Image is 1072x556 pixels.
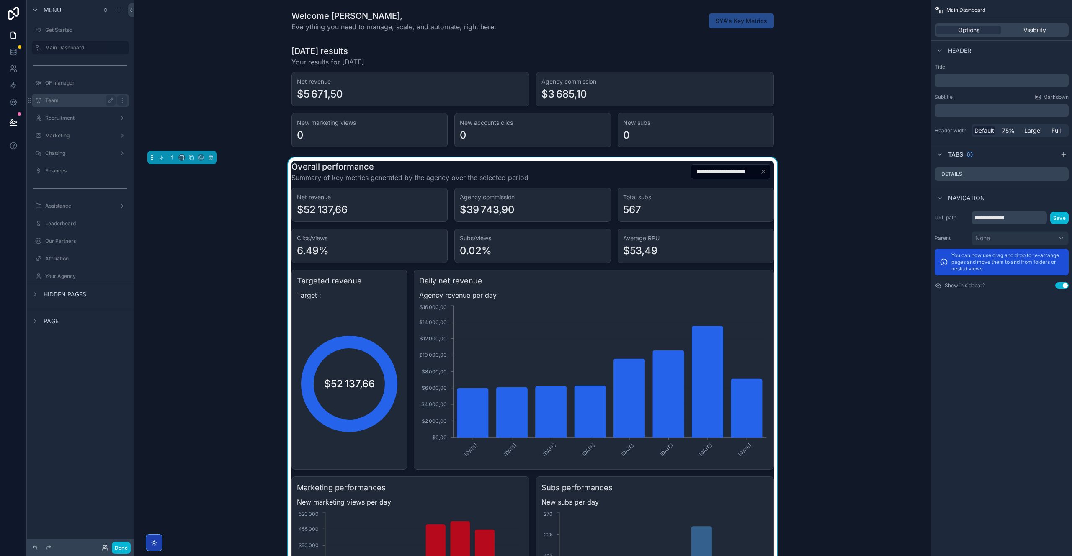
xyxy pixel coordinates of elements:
tspan: $16 000,00 [420,304,447,310]
tspan: 520 000 [299,511,319,517]
span: Markdown [1043,94,1069,100]
label: Team [45,97,112,104]
div: 567 [623,203,641,216]
h3: Daily net revenue [419,275,768,287]
a: Marketing [32,129,129,142]
text: [DATE] [659,442,674,457]
span: Tabs [948,150,963,159]
a: Finances [32,164,129,178]
tspan: $10 000,00 [419,352,447,358]
div: $39 743,90 [460,203,515,216]
a: Main Dashboard [32,41,129,54]
tspan: 390 000 [299,542,319,548]
span: Menu [44,6,61,14]
a: OF manager [32,76,129,90]
text: [DATE] [737,442,752,457]
tspan: $4 000,00 [421,401,447,407]
label: Leaderboard [45,220,127,227]
h3: Marketing performances [297,482,524,494]
a: Assistance [32,199,129,213]
h3: Total subs [623,193,768,201]
div: $52 137,66 [297,203,348,216]
label: Our Partners [45,238,127,245]
span: None [975,234,990,242]
h3: Subs performances [541,482,768,494]
text: [DATE] [620,442,635,457]
div: 6.49% [297,244,329,257]
span: $52 137,66 [324,377,375,391]
label: Assistance [45,203,116,209]
h3: Clics/views [297,234,442,242]
div: $53,49 [623,244,657,257]
a: Get Started [32,23,129,37]
tspan: $0,00 [432,434,447,440]
button: Save [1050,212,1069,224]
span: Full [1051,126,1061,135]
label: Parent [935,235,968,242]
span: Navigation [948,194,985,202]
text: [DATE] [698,442,713,457]
button: Done [112,542,131,554]
label: Chatting [45,150,116,157]
label: Your Agency [45,273,127,280]
text: [DATE] [581,442,596,457]
h3: Targeted revenue [297,275,402,287]
span: Visibility [1023,26,1046,34]
h3: Average RPU [623,234,768,242]
tspan: $8 000,00 [422,368,447,375]
span: Summary of key metrics generated by the agency over the selected period [291,172,528,183]
div: scrollable content [935,104,1069,117]
a: Your Agency [32,270,129,283]
span: New subs per day [541,497,768,507]
span: Options [958,26,979,34]
label: URL path [935,214,968,221]
label: Affiliation [45,255,127,262]
h3: Agency commission [460,193,605,201]
button: None [971,231,1069,245]
span: Default [974,126,994,135]
label: Details [941,171,962,178]
span: Page [44,317,59,325]
h1: Overall performance [291,161,528,172]
a: Chatting [32,147,129,160]
span: Agency revenue per day [419,290,768,300]
span: Main Dashboard [946,7,985,13]
tspan: $14 000,00 [419,319,447,325]
label: Finances [45,167,127,174]
label: Subtitle [935,94,953,100]
text: [DATE] [464,442,479,457]
a: Team [32,94,129,107]
a: Affiliation [32,252,129,265]
label: Main Dashboard [45,44,124,51]
div: 0.02% [460,244,492,257]
a: Leaderboard [32,217,129,230]
div: scrollable content [935,74,1069,87]
span: Header [948,46,971,55]
label: OF manager [45,80,127,86]
label: Marketing [45,132,116,139]
label: Recruitment [45,115,116,121]
text: [DATE] [541,442,557,457]
span: 75% [1002,126,1015,135]
label: Title [935,64,1069,70]
tspan: 270 [544,511,553,517]
h3: Subs/views [460,234,605,242]
tspan: $2 000,00 [422,418,447,424]
label: Header width [935,127,968,134]
tspan: 455 000 [299,526,319,532]
label: Show in sidebar? [945,282,985,289]
p: You can now use drag and drop to re-arrange pages and move them to and from folders or nested views [951,252,1064,272]
span: New marketing views per day [297,497,524,507]
tspan: 225 [544,531,553,538]
button: Clear [760,168,770,175]
a: Recruitment [32,111,129,125]
a: Our Partners [32,234,129,248]
text: [DATE] [502,442,518,457]
span: Hidden pages [44,290,86,299]
h3: Net revenue [297,193,442,201]
a: Markdown [1035,94,1069,100]
label: Get Started [45,27,127,33]
tspan: $6 000,00 [422,385,447,391]
div: chart [419,304,768,464]
span: Target : [297,290,402,300]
